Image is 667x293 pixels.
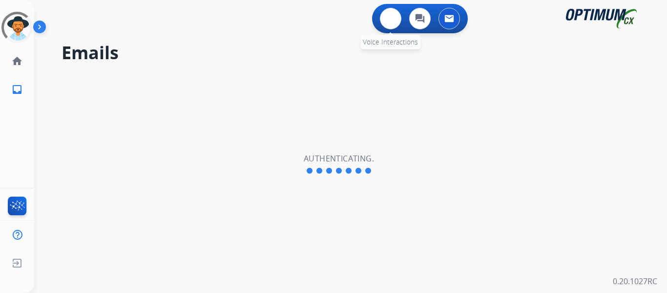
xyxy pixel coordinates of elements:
span: Voice Interactions [363,37,418,46]
mat-icon: inbox [11,84,23,95]
p: 0.20.1027RC [613,275,657,287]
mat-icon: home [11,55,23,67]
h2: Authenticating. [304,153,374,164]
h2: Emails [62,43,644,63]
